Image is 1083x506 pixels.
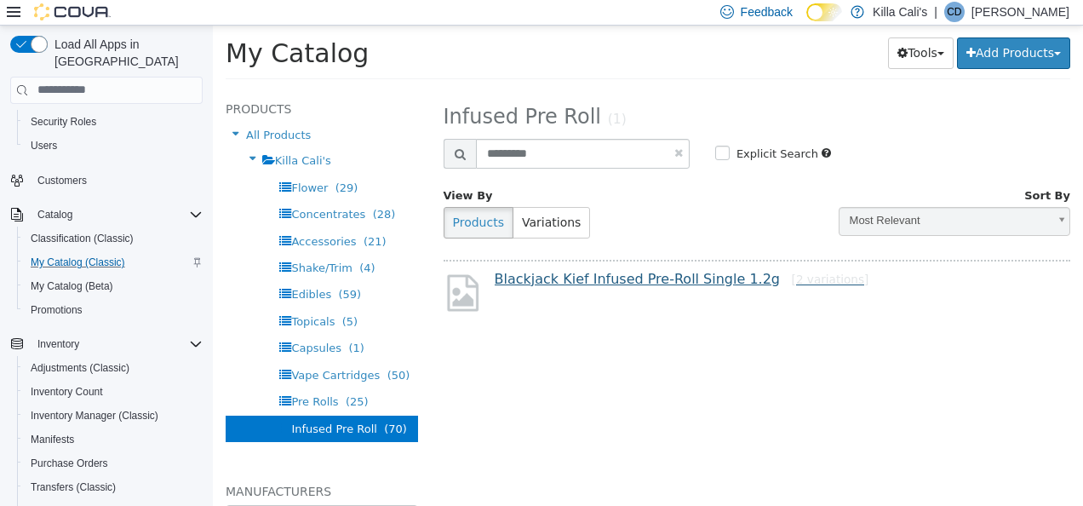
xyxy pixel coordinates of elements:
[17,475,209,499] button: Transfers (Classic)
[62,129,118,141] span: Killa Cali's
[24,276,120,296] a: My Catalog (Beta)
[31,139,57,152] span: Users
[133,370,156,382] span: (25)
[31,115,96,129] span: Security Roles
[24,429,203,450] span: Manifests
[34,3,111,20] img: Cova
[78,182,152,195] span: Concentrates
[37,337,79,351] span: Inventory
[78,156,115,169] span: Flower
[78,290,122,302] span: Topicals
[78,370,125,382] span: Pre Rolls
[37,174,87,187] span: Customers
[78,397,163,410] span: Infused Pre Roll
[31,232,134,245] span: Classification (Classic)
[744,12,857,43] button: Add Products
[24,228,140,249] a: Classification (Classic)
[31,334,203,354] span: Inventory
[78,343,167,356] span: Vape Cartridges
[17,404,209,428] button: Inventory Manager (Classic)
[231,164,280,176] span: View By
[31,334,86,354] button: Inventory
[33,103,98,116] span: All Products
[3,168,209,193] button: Customers
[31,204,79,225] button: Catalog
[129,290,145,302] span: (5)
[24,358,203,378] span: Adjustments (Classic)
[151,210,174,222] span: (21)
[971,2,1069,22] p: [PERSON_NAME]
[395,86,414,101] small: (1)
[17,250,209,274] button: My Catalog (Classic)
[24,252,132,273] a: My Catalog (Classic)
[78,316,129,329] span: Capsules
[78,262,118,275] span: Edibles
[626,181,857,210] a: Most Relevant
[146,236,162,249] span: (4)
[31,457,108,470] span: Purchase Orders
[811,164,857,176] span: Sort By
[24,112,103,132] a: Security Roles
[675,12,741,43] button: Tools
[24,300,203,320] span: Promotions
[13,73,205,94] h5: Products
[17,274,209,298] button: My Catalog (Beta)
[17,110,209,134] button: Security Roles
[160,182,183,195] span: (28)
[31,170,203,191] span: Customers
[806,21,807,22] span: Dark Mode
[31,385,103,399] span: Inventory Count
[519,120,605,137] label: Explicit Search
[24,382,203,402] span: Inventory Count
[24,453,203,474] span: Purchase Orders
[17,428,209,451] button: Manifests
[175,343,198,356] span: (50)
[3,332,209,356] button: Inventory
[231,181,301,213] button: Products
[24,276,203,296] span: My Catalog (Beta)
[24,135,203,156] span: Users
[78,210,143,222] span: Accessories
[24,429,81,450] a: Manifests
[48,36,203,70] span: Load All Apps in [GEOGRAPHIC_DATA]
[31,409,158,423] span: Inventory Manager (Classic)
[24,252,203,273] span: My Catalog (Classic)
[24,112,203,132] span: Security Roles
[231,246,269,288] img: missing-image.png
[231,79,388,103] span: Infused Pre Roll
[31,433,74,446] span: Manifests
[300,181,377,213] button: Variations
[944,2,965,22] div: Callie Dill
[934,2,937,22] p: |
[37,208,72,221] span: Catalog
[24,228,203,249] span: Classification (Classic)
[24,453,115,474] a: Purchase Orders
[17,227,209,250] button: Classification (Classic)
[31,204,203,225] span: Catalog
[24,477,203,497] span: Transfers (Classic)
[24,405,203,426] span: Inventory Manager (Classic)
[171,397,194,410] span: (70)
[24,382,110,402] a: Inventory Count
[123,156,146,169] span: (29)
[947,2,961,22] span: CD
[17,380,209,404] button: Inventory Count
[579,247,656,261] small: [2 variations]
[17,134,209,158] button: Users
[13,456,205,476] h5: Manufacturers
[3,203,209,227] button: Catalog
[24,300,89,320] a: Promotions
[741,3,793,20] span: Feedback
[78,236,140,249] span: Shake/Trim
[17,356,209,380] button: Adjustments (Classic)
[31,361,129,375] span: Adjustments (Classic)
[806,3,842,21] input: Dark Mode
[17,451,209,475] button: Purchase Orders
[24,135,64,156] a: Users
[125,262,148,275] span: (59)
[17,298,209,322] button: Promotions
[135,316,151,329] span: (1)
[31,170,94,191] a: Customers
[31,279,113,293] span: My Catalog (Beta)
[24,477,123,497] a: Transfers (Classic)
